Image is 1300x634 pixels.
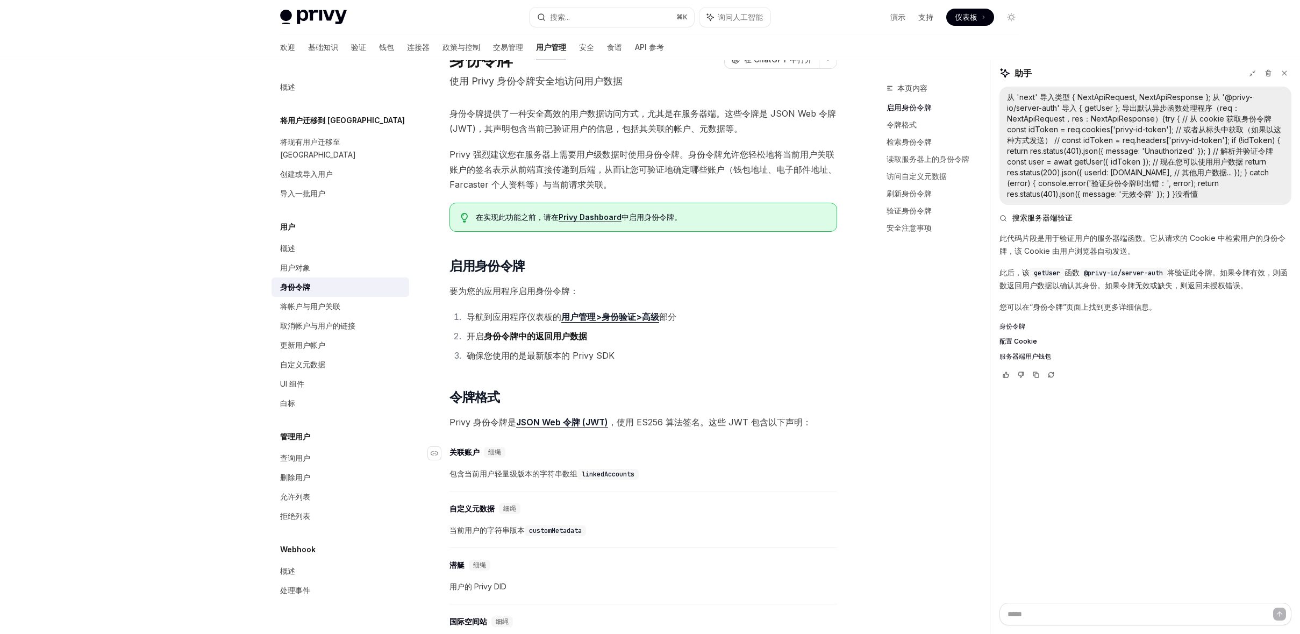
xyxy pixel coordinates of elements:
a: 导航至标题 [428,443,449,464]
a: 安全注意事项 [887,219,1028,237]
button: 发送消息 [1273,608,1286,621]
font: 搜索服务器端验证 [1012,213,1073,222]
a: 用户管理>身份验证>高级 [561,311,659,323]
a: 访问自定义元数据 [887,168,1028,185]
a: 欢迎 [280,34,295,60]
font: 身份令牌提供了一种安全高效的用户数据访问方式，尤其是在服务器端。这些令牌是 JSON Web 令牌 (JWT)，其声明包含当前已验证用户的信息，包括其关联的帐户、元数据等。 [449,108,836,134]
a: 将现有用户迁移至 [GEOGRAPHIC_DATA] [272,132,409,165]
font: 查询用户 [280,453,310,462]
font: 连接器 [407,42,430,52]
font: 身份令牌 [280,282,310,291]
a: 删除用户 [272,468,409,487]
code: customMetadata [525,525,586,536]
font: 刷新身份令牌 [887,189,932,198]
font: 欢迎 [280,42,295,52]
font: 配置 Cookie [999,337,1037,345]
font: Webhook [280,545,316,554]
a: Privy Dashboard [559,212,622,222]
font: 询问人工智能 [718,12,763,22]
a: JSON Web 令牌 (JWT) [516,417,608,428]
a: API 参考 [635,34,664,60]
a: UI 组件 [272,374,409,394]
a: 拒绝列表 [272,507,409,526]
a: 将帐户与用户关联 [272,297,409,316]
a: 导入一批用户 [272,184,409,203]
font: ，使用 ES256 算法签名。这些 JWT 包含以下声明： [608,417,811,428]
a: 自定义元数据 [272,355,409,374]
font: 创建或导入用户 [280,169,333,179]
a: 交易管理 [493,34,523,60]
font: 食谱 [607,42,622,52]
a: 服务器端用户钱包 [999,352,1291,361]
a: 用户管理 [536,34,566,60]
font: 函数 [1065,268,1080,277]
font: 用户对象 [280,263,310,272]
a: 食谱 [607,34,622,60]
a: 更新用户帐户 [272,336,409,355]
font: 中启用身份令牌。 [622,212,682,222]
a: 仪表板 [946,9,994,26]
a: 配置 Cookie [999,337,1291,346]
a: 允许列表 [272,487,409,507]
font: 包含当前用户轻量级版本的字符串数组 [449,469,577,478]
font: 安全 [579,42,594,52]
font: UI 组件 [280,379,304,388]
font: 政策与控制 [442,42,480,52]
font: 服务器端用户钱包 [999,352,1051,360]
a: 用户对象 [272,258,409,277]
font: 细绳 [488,448,501,457]
font: 要为您的应用程序启用身份令牌： [449,286,578,296]
font: ⌘ [676,13,683,21]
font: 演示 [890,12,905,22]
font: 访问自定义元数据 [887,172,947,181]
a: 验证 [351,34,366,60]
font: 验证身份令牌 [887,206,932,215]
font: 交易管理 [493,42,523,52]
a: 支持 [918,12,933,23]
font: 在实现此功能之前，请在 [476,212,559,222]
font: 检索身份令牌 [887,137,932,146]
svg: 提示 [461,213,468,223]
font: 开启 [467,331,484,341]
button: 切换暗模式 [1003,9,1020,26]
a: 钱包 [379,34,394,60]
font: 概述 [280,82,295,91]
font: JSON Web 令牌 (JWT) [516,417,608,428]
font: Privy 身份令牌是 [449,417,516,428]
button: 询问人工智能 [699,8,770,27]
font: 自定义元数据 [449,504,495,514]
font: 导入一批用户 [280,189,325,198]
font: 基础知识 [308,42,338,52]
font: 令牌格式 [887,120,917,129]
a: 读取服务器上的身份令牌 [887,151,1028,168]
a: 身份令牌 [272,277,409,297]
font: 当前用户的字符串版本 [449,525,525,535]
a: 基础知识 [308,34,338,60]
a: 启用身份令牌 [887,99,1028,116]
a: 刷新身份令牌 [887,185,1028,202]
font: 处理事件 [280,586,310,595]
font: 自定义元数据 [280,360,325,369]
font: 白标 [280,398,295,408]
font: 此代码片段是用于验证用户的服务器端函数。它从请求的 Cookie 中检索用户的身份令牌，该 Cookie 由用户浏览器自动发送。 [999,233,1285,255]
font: 安全注意事项 [887,223,932,232]
button: 搜索服务器端验证 [999,212,1291,223]
font: 更新用户帐户 [280,340,325,350]
a: 令牌格式 [887,116,1028,133]
font: 身份令牌 [999,322,1025,330]
font: 令牌格式 [449,389,500,405]
a: 政策与控制 [442,34,480,60]
font: 允许列表 [280,492,310,501]
font: 读取服务器上的身份令牌 [887,154,969,163]
a: 查询用户 [272,448,409,468]
code: linkedAccounts [577,469,639,480]
font: 将帐户与用户关联 [280,302,340,311]
a: 概述 [272,77,409,97]
a: 验证身份令牌 [887,202,1028,219]
font: 将用户迁移到 [GEOGRAPHIC_DATA] [280,116,405,125]
font: 使用 Privy 身份令牌安全地访问用户数据 [449,75,623,87]
font: 概述 [280,244,295,253]
font: 验证 [351,42,366,52]
font: 支持 [918,12,933,22]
